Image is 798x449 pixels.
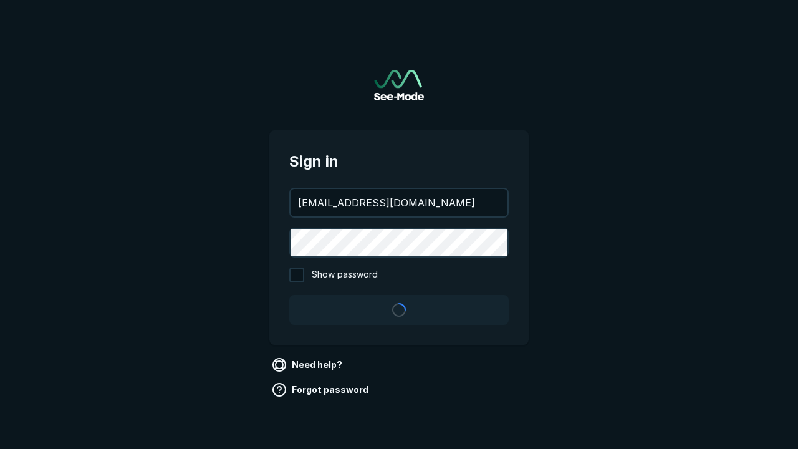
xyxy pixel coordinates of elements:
span: Sign in [289,150,509,173]
a: Need help? [269,355,347,375]
span: Show password [312,268,378,282]
input: your@email.com [291,189,507,216]
img: See-Mode Logo [374,70,424,100]
a: Forgot password [269,380,373,400]
a: Go to sign in [374,70,424,100]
